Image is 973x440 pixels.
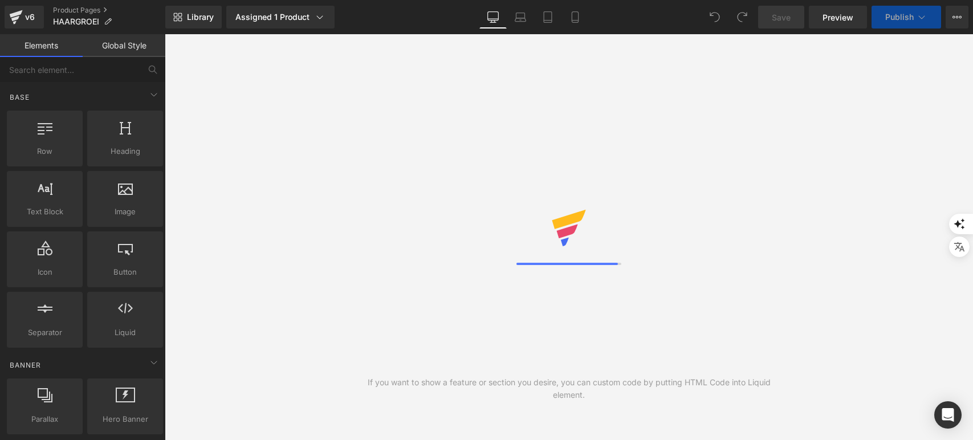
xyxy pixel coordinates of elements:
a: Preview [809,6,867,28]
span: Heading [91,145,160,157]
button: Publish [872,6,941,28]
span: Text Block [10,206,79,218]
div: Open Intercom Messenger [934,401,962,429]
div: If you want to show a feature or section you desire, you can custom code by putting HTML Code int... [367,376,771,401]
span: HAARGROEI [53,17,99,26]
span: Hero Banner [91,413,160,425]
a: Mobile [561,6,589,28]
button: More [946,6,968,28]
span: Row [10,145,79,157]
a: v6 [5,6,44,28]
span: Button [91,266,160,278]
span: Banner [9,360,42,370]
span: Parallax [10,413,79,425]
span: Image [91,206,160,218]
div: v6 [23,10,37,25]
a: Product Pages [53,6,165,15]
span: Preview [823,11,853,23]
span: Icon [10,266,79,278]
a: Laptop [507,6,534,28]
span: Separator [10,327,79,339]
a: Tablet [534,6,561,28]
span: Library [187,12,214,22]
span: Liquid [91,327,160,339]
a: Global Style [83,34,165,57]
button: Undo [703,6,726,28]
span: Save [772,11,791,23]
button: Redo [731,6,754,28]
a: Desktop [479,6,507,28]
span: Base [9,92,31,103]
div: Assigned 1 Product [235,11,325,23]
span: Publish [885,13,914,22]
a: New Library [165,6,222,28]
